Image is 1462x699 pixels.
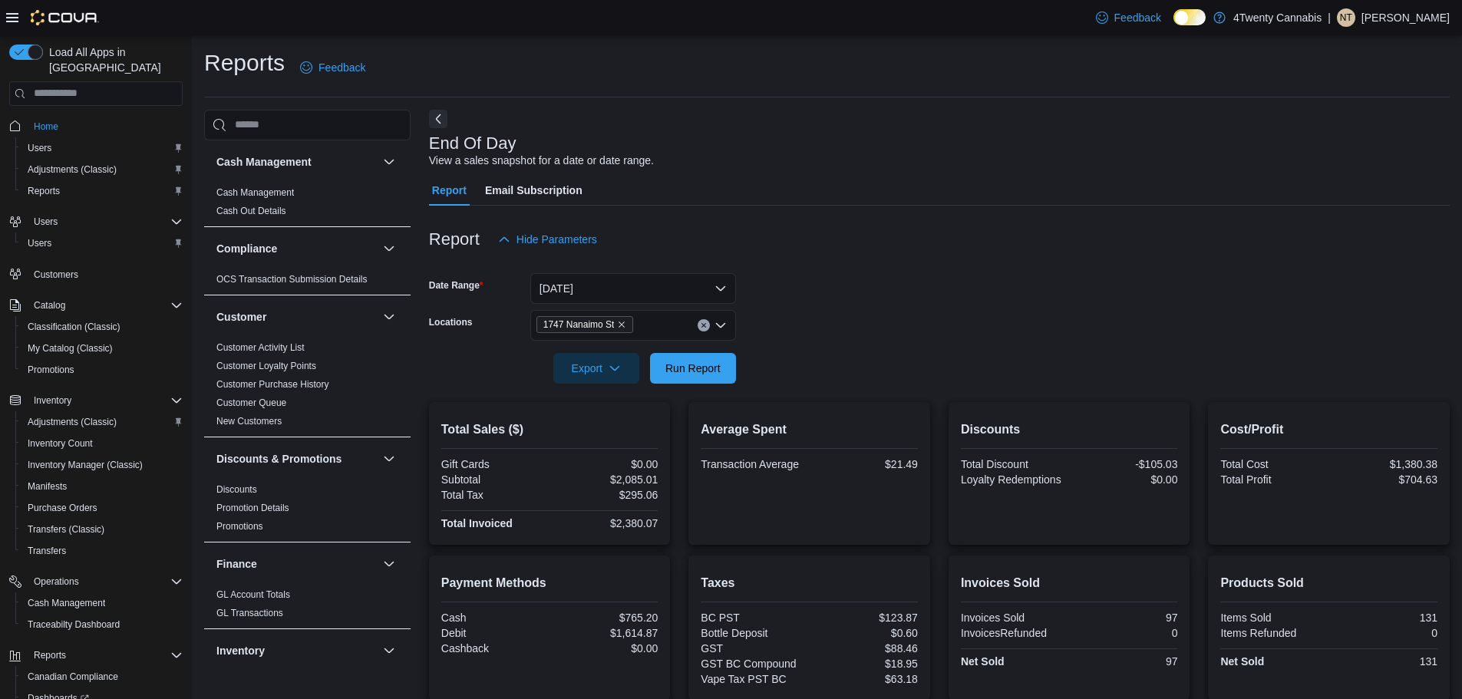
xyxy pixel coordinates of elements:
strong: Net Sold [961,655,1005,668]
div: $0.60 [813,627,918,639]
button: Reports [28,646,72,664]
span: Users [21,139,183,157]
span: Adjustments (Classic) [28,416,117,428]
div: Invoices Sold [961,612,1066,624]
button: Manifests [15,476,189,497]
span: Run Report [665,361,721,376]
div: $2,085.01 [553,473,658,486]
div: $295.06 [553,489,658,501]
div: Compliance [204,270,411,295]
div: $88.46 [813,642,918,654]
span: Users [21,234,183,252]
span: Customer Loyalty Points [216,360,316,372]
button: Users [15,137,189,159]
div: Items Refunded [1220,627,1325,639]
span: Transfers (Classic) [21,520,183,539]
button: Users [28,213,64,231]
div: $21.49 [813,458,918,470]
button: Traceabilty Dashboard [15,614,189,635]
button: Adjustments (Classic) [15,159,189,180]
a: Cash Management [216,187,294,198]
a: Canadian Compliance [21,668,124,686]
span: Users [28,237,51,249]
button: Inventory Count [15,433,189,454]
span: Adjustments (Classic) [28,163,117,176]
span: Inventory [34,394,71,407]
span: Inventory Count [28,437,93,450]
button: Catalog [28,296,71,315]
div: Customer [204,338,411,437]
p: [PERSON_NAME] [1361,8,1450,27]
span: Canadian Compliance [21,668,183,686]
div: Discounts & Promotions [204,480,411,542]
a: Customers [28,265,84,284]
button: Promotions [15,359,189,381]
a: Cash Management [21,594,111,612]
span: Users [34,216,58,228]
span: Feedback [1114,10,1161,25]
span: Home [28,117,183,136]
p: | [1328,8,1331,27]
div: $63.18 [813,673,918,685]
div: Cashback [441,642,546,654]
h2: Total Sales ($) [441,420,658,439]
button: Finance [380,555,398,573]
input: Dark Mode [1173,9,1206,25]
h2: Invoices Sold [961,574,1178,592]
button: Users [3,211,189,232]
button: Transfers (Classic) [15,519,189,540]
h3: Finance [216,556,257,572]
span: Promotions [28,364,74,376]
div: Gift Cards [441,458,546,470]
div: Subtotal [441,473,546,486]
span: Purchase Orders [28,502,97,514]
a: Customer Queue [216,397,286,408]
button: Classification (Classic) [15,316,189,338]
span: Operations [28,572,183,591]
h2: Payment Methods [441,574,658,592]
button: Hide Parameters [492,224,603,255]
a: GL Transactions [216,608,283,618]
button: Cash Management [15,592,189,614]
span: Reports [28,646,183,664]
h2: Taxes [701,574,918,592]
strong: Net Sold [1220,655,1264,668]
button: Cash Management [380,153,398,171]
span: Adjustments (Classic) [21,160,183,179]
span: Feedback [318,60,365,75]
div: 0 [1332,627,1437,639]
a: Adjustments (Classic) [21,413,123,431]
div: -$105.03 [1072,458,1177,470]
h3: Report [429,230,480,249]
h2: Average Spent [701,420,918,439]
a: Manifests [21,477,73,496]
button: Inventory [216,643,377,658]
h3: Cash Management [216,154,312,170]
span: Customer Activity List [216,341,305,354]
div: $1,614.87 [553,627,658,639]
button: Users [15,232,189,254]
button: Inventory [3,390,189,411]
div: 131 [1332,655,1437,668]
button: Compliance [380,239,398,258]
label: Date Range [429,279,483,292]
span: Cash Management [21,594,183,612]
button: My Catalog (Classic) [15,338,189,359]
span: Customers [28,265,183,284]
span: Users [28,142,51,154]
div: Cash Management [204,183,411,226]
button: Reports [15,180,189,202]
span: Report [432,175,467,206]
img: Cova [31,10,99,25]
div: $0.00 [553,458,658,470]
span: 1747 Nanaimo St [543,317,615,332]
a: GL Account Totals [216,589,290,600]
h3: End Of Day [429,134,516,153]
div: Finance [204,585,411,628]
button: Inventory [28,391,78,410]
div: GST [701,642,806,654]
button: Discounts & Promotions [380,450,398,468]
div: View a sales snapshot for a date or date range. [429,153,654,169]
button: Purchase Orders [15,497,189,519]
a: Customer Loyalty Points [216,361,316,371]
